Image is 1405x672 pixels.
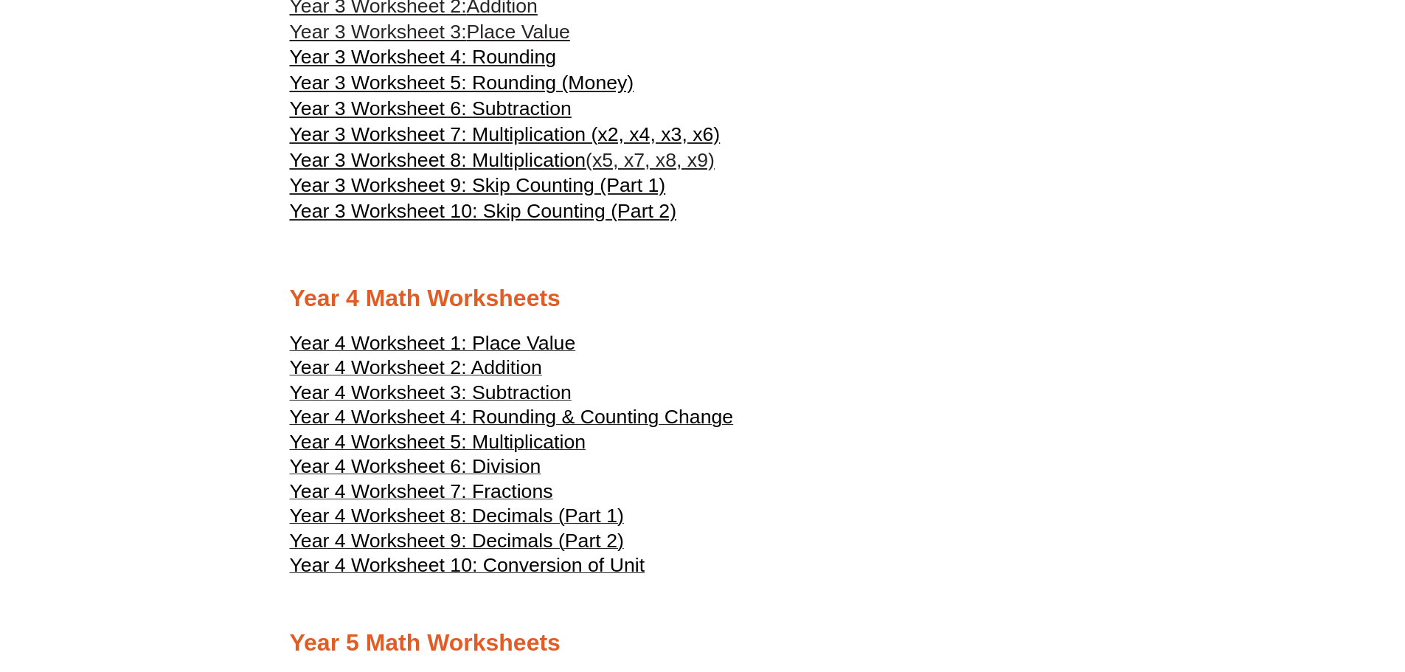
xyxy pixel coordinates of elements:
a: Year 4 Worksheet 4: Rounding & Counting Change [290,412,734,427]
a: Year 3 Worksheet 10: Skip Counting (Part 2) [290,198,677,224]
span: Year 3 Worksheet 6: Subtraction [290,97,572,119]
a: Year 4 Worksheet 8: Decimals (Part 1) [290,511,624,526]
span: Year 4 Worksheet 10: Conversion of Unit [290,554,645,576]
span: Year 4 Worksheet 7: Fractions [290,480,553,502]
a: Year 3 Worksheet 5: Rounding (Money) [290,70,634,96]
span: Year 4 Worksheet 6: Division [290,455,541,477]
span: Place Value [467,21,570,43]
span: (x5, x7, x8, x9) [586,149,715,171]
a: Year 4 Worksheet 6: Division [290,462,541,477]
span: Year 4 Worksheet 8: Decimals (Part 1) [290,505,624,527]
span: Year 4 Worksheet 9: Decimals (Part 2) [290,530,624,552]
span: Year 4 Worksheet 2: Addition [290,356,542,378]
a: Year 4 Worksheet 2: Addition [290,363,542,378]
a: Year 4 Worksheet 1: Place Value [290,339,576,353]
span: Year 3 Worksheet 5: Rounding (Money) [290,72,634,94]
span: Year 4 Worksheet 3: Subtraction [290,381,572,403]
a: Year 4 Worksheet 7: Fractions [290,487,553,502]
a: Year 4 Worksheet 10: Conversion of Unit [290,561,645,575]
a: Year 3 Worksheet 9: Skip Counting (Part 1) [290,173,666,198]
span: Year 3 Worksheet 4: Rounding [290,46,557,68]
span: Year 4 Worksheet 4: Rounding & Counting Change [290,406,734,428]
span: Year 3 Worksheet 7: Multiplication (x2, x4, x3, x6) [290,123,721,145]
iframe: Chat Widget [1159,505,1405,672]
span: Year 4 Worksheet 1: Place Value [290,332,576,354]
a: Year 3 Worksheet 6: Subtraction [290,96,572,122]
span: Year 3 Worksheet 3: [290,21,467,43]
span: Year 3 Worksheet 8: Multiplication [290,149,586,171]
a: Year 4 Worksheet 5: Multiplication [290,437,586,452]
a: Year 3 Worksheet 3:Place Value [290,19,570,45]
a: Year 4 Worksheet 3: Subtraction [290,388,572,403]
h2: Year 5 Math Worksheets [290,628,1116,659]
span: Year 3 Worksheet 9: Skip Counting (Part 1) [290,174,666,196]
a: Year 3 Worksheet 8: Multiplication(x5, x7, x8, x9) [290,148,715,173]
span: Year 3 Worksheet 10: Skip Counting (Part 2) [290,200,677,222]
a: Year 3 Worksheet 7: Multiplication (x2, x4, x3, x6) [290,122,721,148]
h2: Year 4 Math Worksheets [290,283,1116,314]
a: Year 3 Worksheet 4: Rounding [290,44,557,70]
span: Year 4 Worksheet 5: Multiplication [290,431,586,453]
a: Year 4 Worksheet 9: Decimals (Part 2) [290,536,624,551]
